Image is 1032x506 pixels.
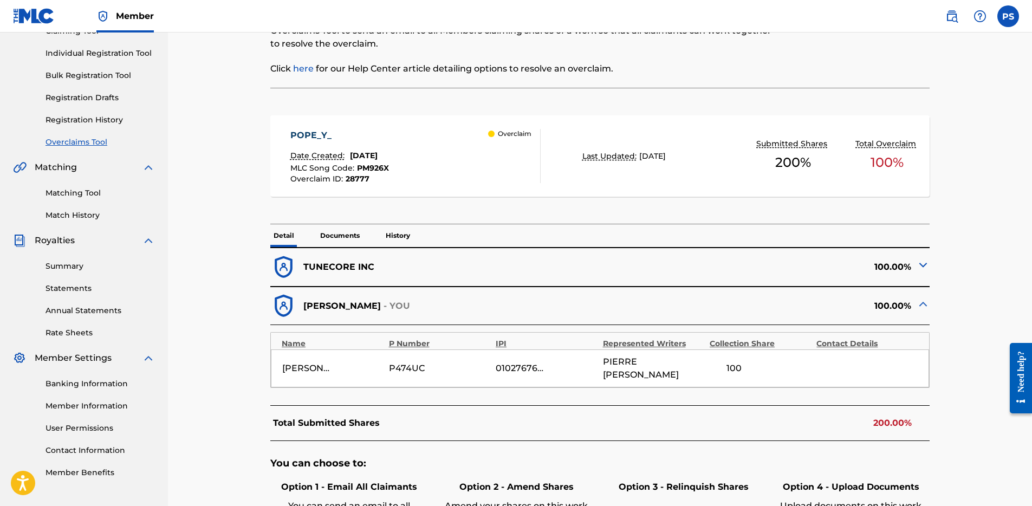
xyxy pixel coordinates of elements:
[357,163,389,173] span: PM926X
[303,261,374,274] p: TUNECORE INC
[46,48,155,59] a: Individual Registration Tool
[350,151,378,160] span: [DATE]
[303,300,381,313] p: [PERSON_NAME]
[290,150,347,161] p: Date Created:
[46,210,155,221] a: Match History
[46,467,155,478] a: Member Benefits
[142,352,155,365] img: expand
[775,153,811,172] span: 200 %
[639,151,666,161] span: [DATE]
[35,352,112,365] span: Member Settings
[969,5,991,27] div: Help
[46,114,155,126] a: Registration History
[96,10,109,23] img: Top Rightsholder
[775,481,927,494] h6: Option 4 - Upload Documents
[116,10,154,22] span: Member
[46,423,155,434] a: User Permissions
[997,5,1019,27] div: User Menu
[270,457,930,470] h5: You can choose to:
[710,338,811,349] div: Collection Share
[1002,335,1032,422] iframe: Resource Center
[270,62,778,75] p: Click for our Help Center article detailing options to resolve an overclaim.
[973,10,986,23] img: help
[35,161,77,174] span: Matching
[13,352,26,365] img: Member Settings
[608,481,760,494] h6: Option 3 - Relinquish Shares
[282,338,383,349] div: Name
[142,234,155,247] img: expand
[35,234,75,247] span: Royalties
[46,400,155,412] a: Member Information
[273,481,425,494] h6: Option 1 - Email All Claimants
[917,297,930,310] img: expand-cell-toggle
[270,293,297,319] img: dfb38c8551f6dcc1ac04.svg
[498,129,531,139] p: Overclaim
[603,338,704,349] div: Represented Writers
[600,293,930,319] div: 100.00%
[273,417,380,430] p: Total Submitted Shares
[756,138,830,150] p: Submitted Shares
[873,417,912,430] p: 200.00%
[290,174,346,184] span: Overclaim ID :
[46,327,155,339] a: Rate Sheets
[871,153,904,172] span: 100 %
[270,115,930,197] a: POPE_Y_Date Created:[DATE]MLC Song Code:PM926XOverclaim ID:28777 OverclaimLast Updated:[DATE]Subm...
[290,163,357,173] span: MLC Song Code :
[13,234,26,247] img: Royalties
[46,187,155,199] a: Matching Tool
[917,258,930,271] img: expand-cell-toggle
[317,224,363,247] p: Documents
[389,338,490,349] div: P Number
[855,138,919,150] p: Total Overclaim
[816,338,918,349] div: Contact Details
[13,8,55,24] img: MLC Logo
[46,378,155,390] a: Banking Information
[46,70,155,81] a: Bulk Registration Tool
[46,137,155,148] a: Overclaims Tool
[440,481,592,494] h6: Option 2 - Amend Shares
[270,224,297,247] p: Detail
[46,283,155,294] a: Statements
[46,92,155,103] a: Registration Drafts
[382,224,413,247] p: History
[46,261,155,272] a: Summary
[142,161,155,174] img: expand
[945,10,958,23] img: search
[582,151,639,162] p: Last Updated:
[290,129,389,142] div: POPE_Y_
[384,300,411,313] p: - YOU
[293,63,314,74] a: here
[46,305,155,316] a: Annual Statements
[13,161,27,174] img: Matching
[603,355,704,381] span: PIERRE [PERSON_NAME]
[346,174,369,184] span: 28777
[496,338,597,349] div: IPI
[600,254,930,281] div: 100.00%
[941,5,963,27] a: Public Search
[270,254,297,281] img: dfb38c8551f6dcc1ac04.svg
[46,445,155,456] a: Contact Information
